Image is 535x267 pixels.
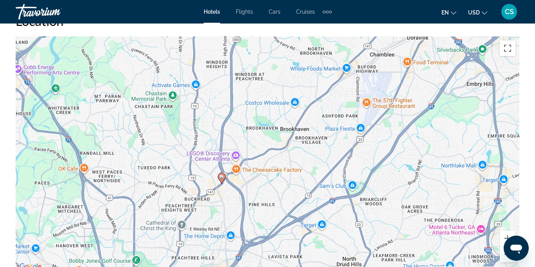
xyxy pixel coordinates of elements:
[504,236,529,261] iframe: Button to launch messaging window
[499,4,519,20] button: User Menu
[468,7,487,18] button: Change currency
[441,9,449,16] span: en
[468,9,480,16] span: USD
[204,9,220,15] a: Hotels
[236,9,253,15] a: Flights
[269,9,280,15] a: Cars
[441,7,456,18] button: Change language
[500,247,515,262] button: Zoom out
[323,5,332,18] button: Extra navigation items
[296,9,315,15] a: Cruises
[16,2,94,22] a: Travorium
[500,231,515,246] button: Zoom in
[500,40,515,56] button: Toggle fullscreen view
[505,8,514,16] span: CS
